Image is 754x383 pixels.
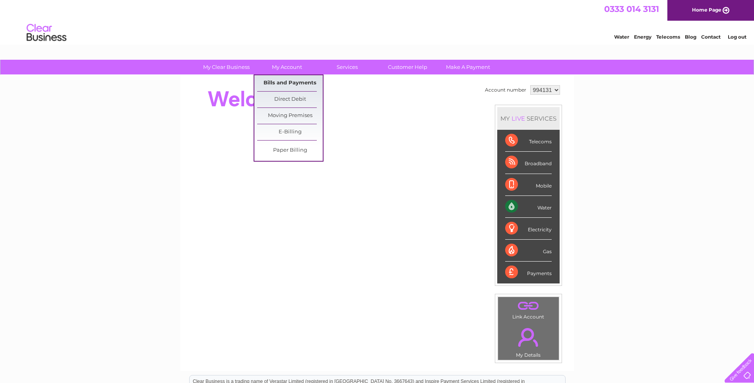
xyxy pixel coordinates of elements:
[510,115,527,122] div: LIVE
[505,218,552,240] div: Electricity
[257,124,323,140] a: E-Billing
[685,34,696,40] a: Blog
[505,196,552,218] div: Water
[435,60,501,74] a: Make A Payment
[505,174,552,196] div: Mobile
[483,83,528,97] td: Account number
[194,60,259,74] a: My Clear Business
[634,34,651,40] a: Energy
[505,152,552,174] div: Broadband
[257,75,323,91] a: Bills and Payments
[314,60,380,74] a: Services
[656,34,680,40] a: Telecoms
[500,323,557,351] a: .
[257,108,323,124] a: Moving Premises
[500,299,557,313] a: .
[257,92,323,107] a: Direct Debit
[505,130,552,152] div: Telecoms
[498,321,559,360] td: My Details
[701,34,721,40] a: Contact
[604,4,659,14] a: 0333 014 3131
[498,297,559,322] td: Link Account
[190,4,565,39] div: Clear Business is a trading name of Verastar Limited (registered in [GEOGRAPHIC_DATA] No. 3667643...
[728,34,746,40] a: Log out
[257,143,323,158] a: Paper Billing
[505,240,552,262] div: Gas
[375,60,440,74] a: Customer Help
[26,21,67,45] img: logo.png
[505,262,552,283] div: Payments
[254,60,320,74] a: My Account
[614,34,629,40] a: Water
[497,107,560,130] div: MY SERVICES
